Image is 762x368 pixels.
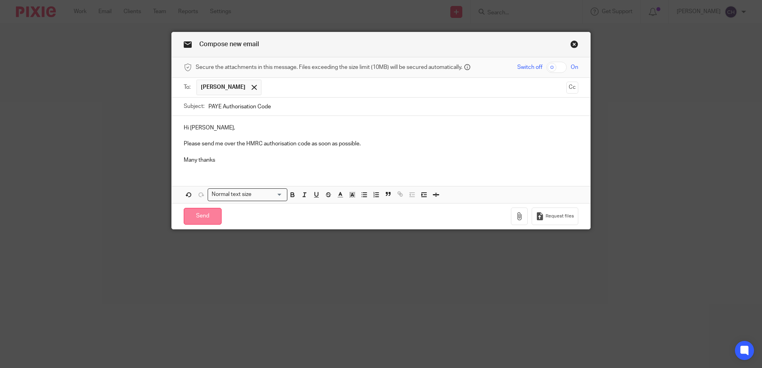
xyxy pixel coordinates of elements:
span: Compose new email [199,41,259,47]
span: Normal text size [210,190,253,199]
p: Please send me over the HMRC authorisation code as soon as possible. [184,140,578,148]
span: [PERSON_NAME] [201,83,245,91]
p: Hi [PERSON_NAME], [184,124,578,132]
button: Cc [566,82,578,94]
span: Request files [546,213,574,219]
label: Subject: [184,102,204,110]
input: Search for option [254,190,283,199]
button: Request files [532,207,578,225]
div: Search for option [208,188,287,201]
a: Close this dialog window [570,40,578,51]
input: Send [184,208,222,225]
p: Many thanks [184,156,578,164]
span: Switch off [517,63,542,71]
label: To: [184,83,192,91]
span: Secure the attachments in this message. Files exceeding the size limit (10MB) will be secured aut... [196,63,462,71]
span: On [571,63,578,71]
